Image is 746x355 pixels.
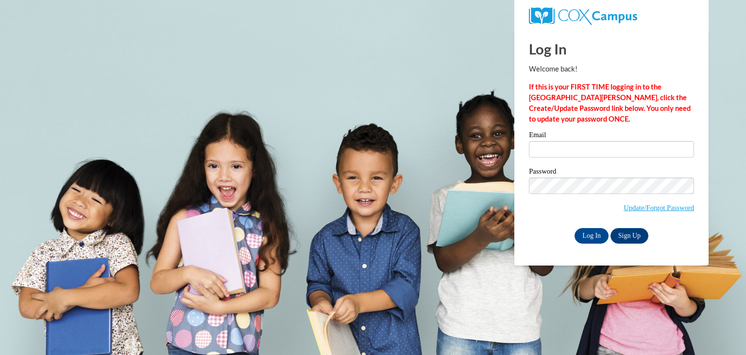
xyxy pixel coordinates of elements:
[624,204,694,212] a: Update/Forgot Password
[529,131,694,141] label: Email
[529,83,691,123] strong: If this is your FIRST TIME logging in to the [GEOGRAPHIC_DATA][PERSON_NAME], click the Create/Upd...
[610,228,648,244] a: Sign Up
[529,11,637,19] a: COX Campus
[529,168,694,177] label: Password
[529,39,694,59] h1: Log In
[529,64,694,74] p: Welcome back!
[575,228,609,244] input: Log In
[529,7,637,25] img: COX Campus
